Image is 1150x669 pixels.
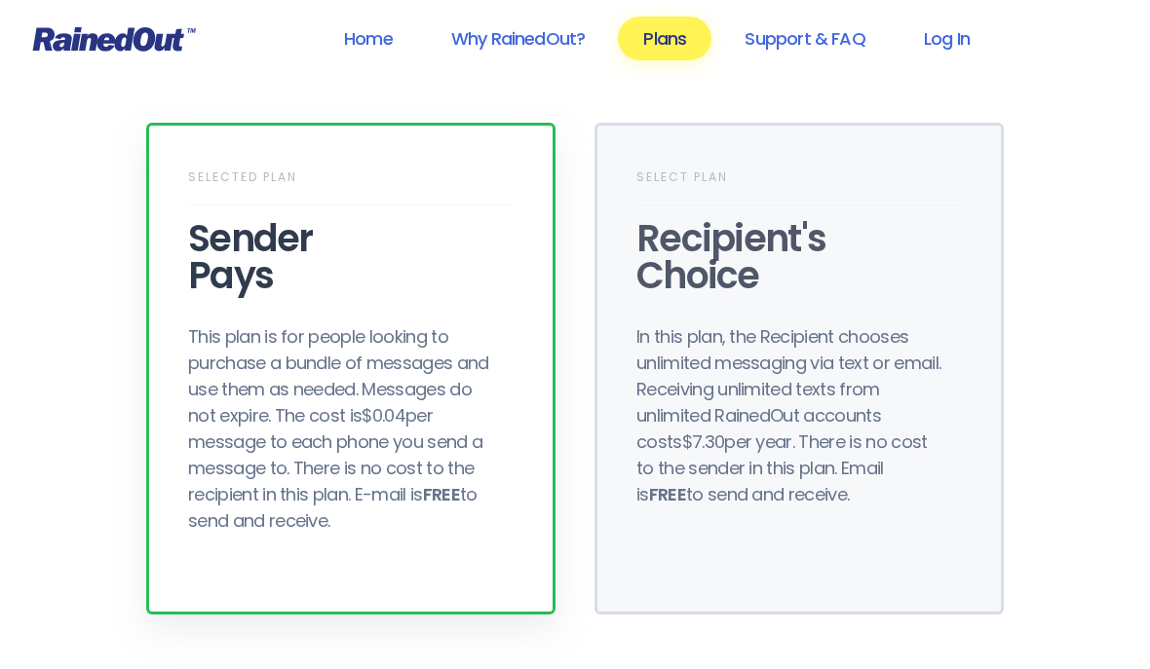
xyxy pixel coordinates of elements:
div: Select PlanRecipient'sChoiceIn this plan, the Recipient chooses unlimited messaging via text or e... [594,123,1004,614]
a: Why RainedOut? [426,17,611,60]
div: In this plan, the Recipient chooses unlimited messaging via text or email. Receiving unlimited te... [636,323,948,507]
a: Home [319,17,418,60]
div: Selected Plan [188,165,514,205]
div: Recipient's Choice [636,220,962,294]
a: Support & FAQ [719,17,890,60]
div: This plan is for people looking to purchase a bundle of messages and use them as needed. Messages... [188,323,500,534]
div: Sender Pays [188,220,514,294]
b: FREE [423,482,460,506]
div: Select Plan [636,165,962,205]
b: FREE [649,482,686,506]
a: Plans [618,17,711,60]
a: Log In [899,17,995,60]
div: Selected PlanSenderPaysThis plan is for people looking to purchase a bundle of messages and use t... [146,123,556,614]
